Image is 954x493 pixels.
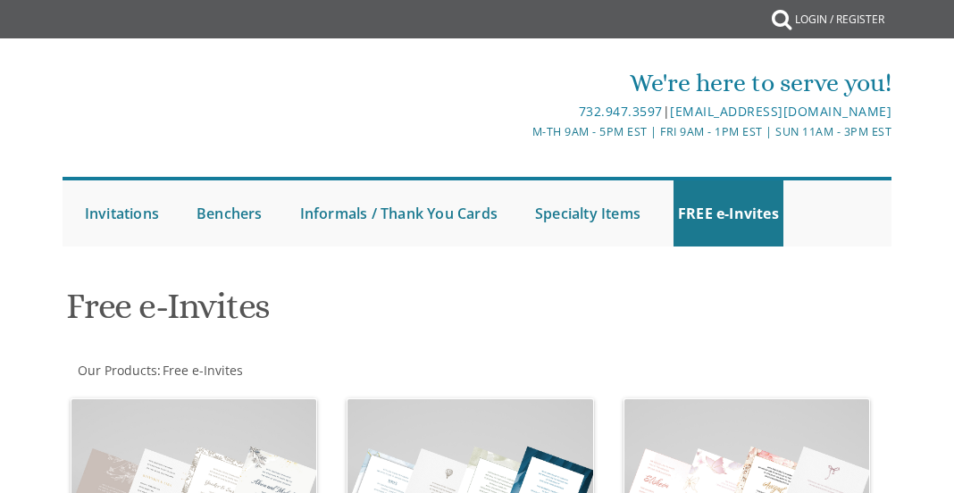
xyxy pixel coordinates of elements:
a: 732.947.3597 [579,103,663,120]
span: Free e-Invites [163,362,243,379]
div: | [339,101,891,122]
div: We're here to serve you! [339,65,891,101]
a: Our Products [76,362,157,379]
a: Invitations [80,180,163,246]
h1: Free e-Invites [66,287,888,339]
a: Free e-Invites [161,362,243,379]
div: : [63,362,891,380]
a: FREE e-Invites [674,180,783,246]
a: Specialty Items [531,180,645,246]
a: [EMAIL_ADDRESS][DOMAIN_NAME] [670,103,891,120]
a: Benchers [192,180,267,246]
a: Informals / Thank You Cards [296,180,502,246]
div: M-Th 9am - 5pm EST | Fri 9am - 1pm EST | Sun 11am - 3pm EST [339,122,891,141]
